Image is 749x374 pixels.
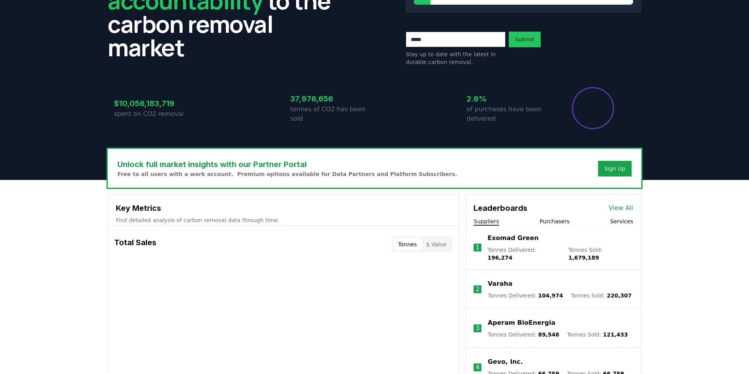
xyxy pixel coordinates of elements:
a: Exomad Green [488,233,539,243]
p: 4 [476,363,479,372]
button: Purchasers [540,217,570,225]
p: Tonnes Sold : [567,331,628,338]
button: Services [610,217,633,225]
a: Gevo, Inc. [488,357,523,367]
p: 2 [476,285,479,294]
span: 220,307 [607,292,632,299]
span: 89,548 [538,331,559,338]
p: Stay up to date with the latest in durable carbon removal. [406,50,506,66]
button: $ Value [422,238,451,251]
h3: Leaderboards [474,202,527,214]
p: 1 [476,243,479,252]
h3: Key Metrics [116,202,451,214]
a: View All [609,203,633,213]
h3: 37,976,656 [290,93,374,105]
button: Suppliers [474,217,499,225]
span: 104,974 [538,292,563,299]
p: Tonnes Sold : [571,292,632,299]
span: 196,274 [488,255,513,261]
p: Tonnes Delivered : [488,331,559,338]
p: of purchases have been delivered [467,105,551,123]
p: Tonnes Delivered : [488,292,563,299]
a: Varaha [488,279,512,289]
p: spent on CO2 removal [114,109,198,119]
p: Free to all users with a work account. Premium options available for Data Partners and Platform S... [117,170,457,178]
p: 3 [476,324,479,333]
p: tonnes of CO2 has been sold [290,105,374,123]
button: Tonnes [393,238,421,251]
button: Submit [509,32,541,47]
h3: Unlock full market insights with our Partner Portal [117,159,457,170]
p: Tonnes Delivered : [488,246,561,262]
h3: $10,056,183,719 [114,98,198,109]
a: Aperam BioEnergia [488,318,555,328]
p: Tonnes Sold : [568,246,633,262]
h3: Total Sales [114,237,156,252]
h3: 2.6% [467,93,551,105]
span: 121,433 [603,331,628,338]
a: Sign Up [604,165,625,173]
p: Find detailed analysis of carbon removal data through time. [116,216,451,224]
span: 1,679,189 [568,255,599,261]
div: Percentage of sales delivered [571,86,615,130]
button: Sign Up [598,161,632,176]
